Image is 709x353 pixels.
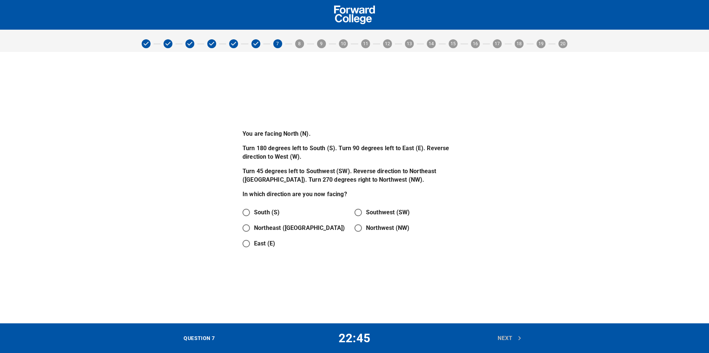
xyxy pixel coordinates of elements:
img: Forward School [334,6,375,24]
text: 15 [451,41,456,46]
p: Northeast ([GEOGRAPHIC_DATA]) [254,224,345,232]
text: 20 [560,41,565,46]
p: East (E) [254,239,275,248]
text: 9 [320,41,323,46]
p: Northwest (NW) [366,224,409,232]
div: answer [243,205,466,251]
text: 17 [495,41,500,46]
text: 14 [429,41,434,46]
p: Turn 45 degrees left to Southwest (SW). Reverse direction to Northeast ([GEOGRAPHIC_DATA]). Turn ... [243,167,466,184]
p: You are facing North (N). [243,130,466,138]
text: 16 [472,41,478,46]
text: 8 [298,41,301,46]
text: 11 [363,41,368,46]
text: 10 [341,41,346,46]
text: 12 [385,41,390,46]
text: 19 [538,41,544,46]
p: In which direction are you now facing? [243,190,466,199]
text: 7 [276,41,279,46]
h4: 22:45 [281,331,428,346]
text: 13 [407,41,412,46]
p: South (S) [254,208,280,217]
text: 18 [517,41,522,46]
p: Southwest (SW) [366,208,410,217]
p: Turn 180 degrees left to South (S). Turn 90 degrees left to East (E). Reverse direction to West (W). [243,144,466,161]
span: QUESTION 7 [184,335,215,341]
